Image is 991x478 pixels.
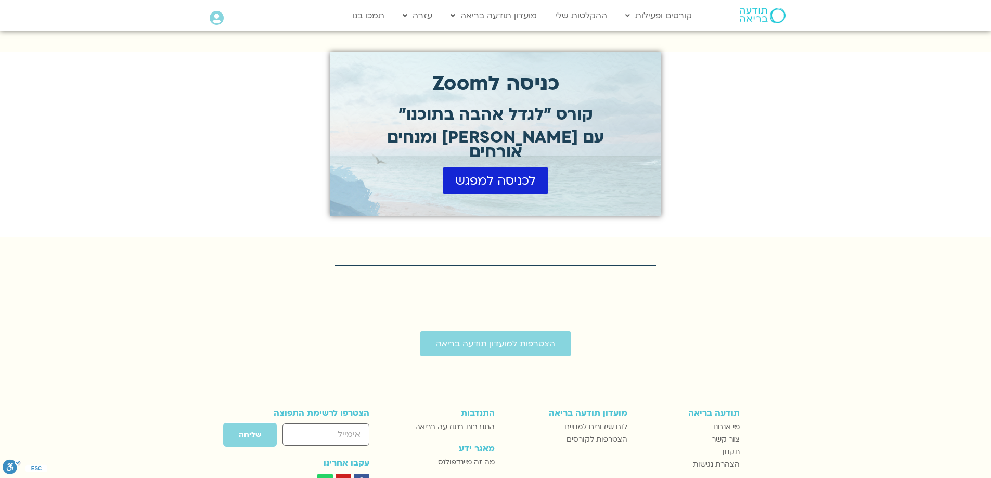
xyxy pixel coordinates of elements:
a: התנדבות בתודעה בריאה [398,421,494,433]
a: עזרה [397,6,437,25]
a: צור קשר [638,433,740,446]
a: הצהרת נגישות [638,458,740,471]
p: קורס "לגדל אהבה בתוכנו" [371,107,620,122]
h3: תודעה בריאה [638,408,740,418]
span: מי אנחנו [713,421,740,433]
form: טופס חדש [252,422,370,453]
img: תודעה בריאה [740,8,786,23]
span: שליחה [239,431,261,439]
h3: הצטרפו לרשימת התפוצה [252,408,370,418]
span: תקנון [723,446,740,458]
span: התנדבות בתודעה בריאה [415,421,495,433]
p: עם [PERSON_NAME] ומנחים אורחים [371,130,620,160]
span: מה זה מיינדפולנס [438,456,495,469]
a: לכניסה למפגש [443,167,548,194]
h3: עקבו אחרינו [252,458,370,468]
a: מי אנחנו [638,421,740,433]
a: קורסים ופעילות [620,6,697,25]
h3: מועדון תודעה בריאה [505,408,627,418]
span: הצטרפות לקורסים [567,433,627,446]
span: הצטרפות למועדון תודעה בריאה [436,339,555,348]
a: מה זה מיינדפולנס [398,456,494,469]
input: אימייל [282,423,369,446]
h3: התנדבות [398,408,494,418]
a: מועדון תודעה בריאה [445,6,542,25]
a: הצטרפות לקורסים [505,433,627,446]
span: לכניסה למפגש [455,174,536,188]
a: הצטרפות למועדון תודעה בריאה [420,331,571,356]
h3: מאגר ידע [398,444,494,453]
button: שליחה [223,422,277,447]
span: צור קשר [712,433,740,446]
a: תקנון [638,446,740,458]
a: תמכו בנו [347,6,390,25]
span: הצהרת נגישות [693,458,740,471]
a: ההקלטות שלי [550,6,612,25]
span: לוח שידורים למנויים [564,421,627,433]
p: כניסה לZoom [371,74,620,93]
a: לוח שידורים למנויים [505,421,627,433]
